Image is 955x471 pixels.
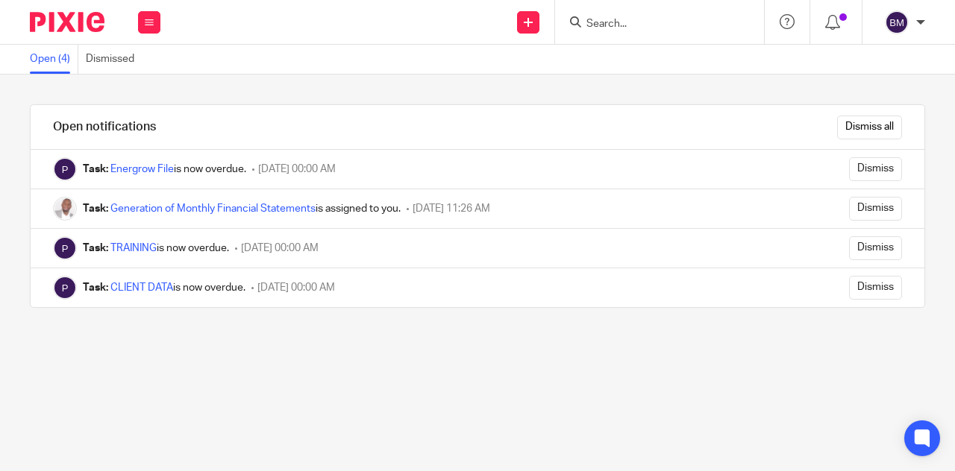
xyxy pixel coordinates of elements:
b: Task: [83,164,108,174]
div: is now overdue. [83,241,229,256]
a: Energrow File [110,164,174,174]
span: [DATE] 00:00 AM [258,164,336,174]
b: Task: [83,243,108,253]
img: Pixie [30,12,104,32]
a: CLIENT DATA [110,282,173,293]
img: svg%3E [885,10,909,34]
img: Pixie [53,236,77,260]
div: is now overdue. [83,280,245,295]
input: Search [585,18,719,31]
img: Pixie [53,157,77,181]
input: Dismiss all [837,116,902,139]
a: Generation of Monthly Financial Statements [110,203,316,214]
b: Task: [83,282,108,293]
a: Open (4) [30,45,78,74]
input: Dismiss [849,276,902,300]
img: Pixie [53,276,77,300]
input: Dismiss [849,236,902,260]
img: Paul Ssengooba [53,197,77,221]
span: [DATE] 00:00 AM [257,282,335,293]
span: [DATE] 00:00 AM [241,243,319,253]
b: Task: [83,203,108,214]
div: is now overdue. [83,162,246,177]
input: Dismiss [849,197,902,221]
input: Dismiss [849,157,902,181]
div: is assigned to you. [83,201,401,216]
h1: Open notifications [53,119,156,135]
span: [DATE] 11:26 AM [413,203,490,214]
a: Dismissed [86,45,142,74]
a: TRAINING [110,243,157,253]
